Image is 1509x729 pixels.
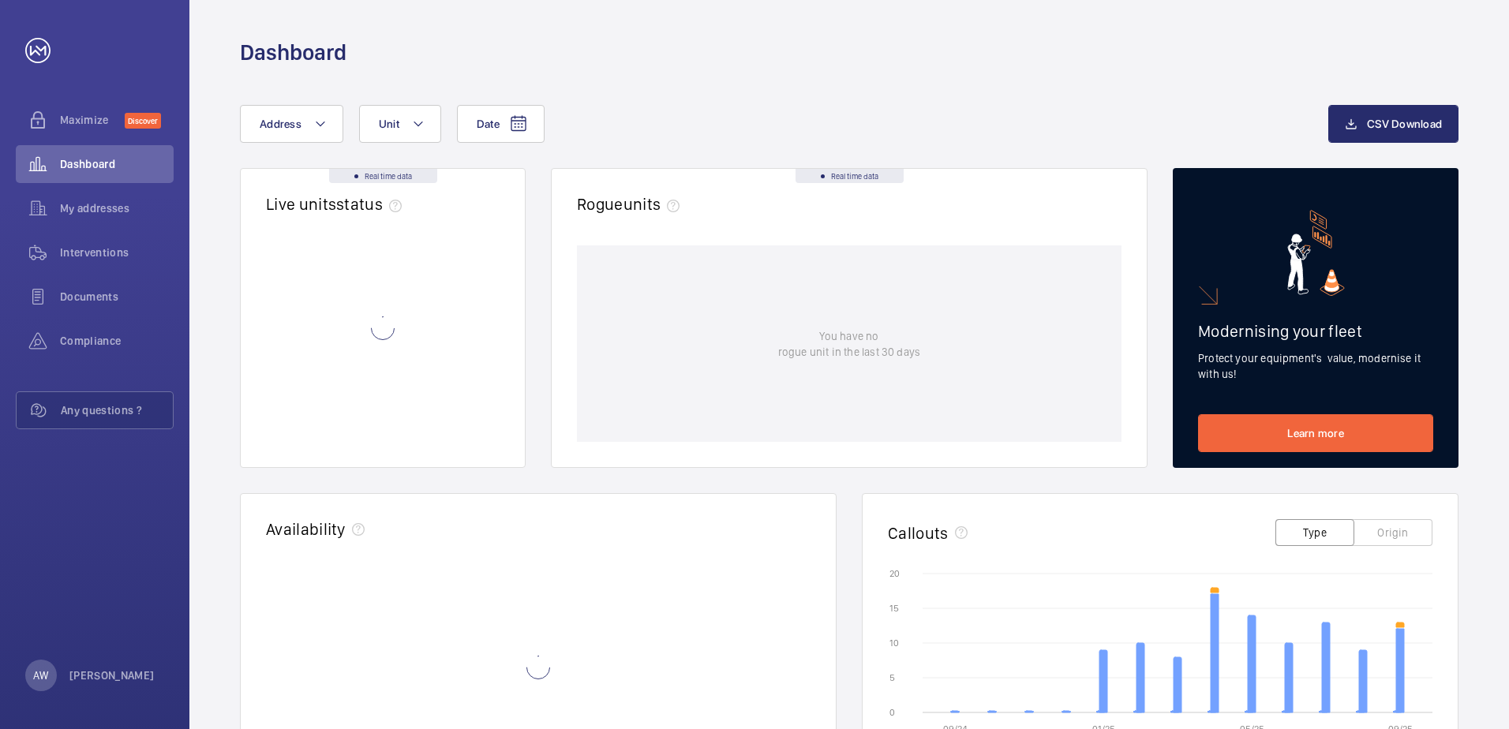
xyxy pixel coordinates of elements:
[1198,414,1433,452] a: Learn more
[577,194,686,214] h2: Rogue
[778,328,920,360] p: You have no rogue unit in the last 30 days
[1354,519,1432,546] button: Origin
[623,194,687,214] span: units
[1287,210,1345,296] img: marketing-card.svg
[125,113,161,129] span: Discover
[60,289,174,305] span: Documents
[336,194,408,214] span: status
[60,245,174,260] span: Interventions
[69,667,155,683] p: [PERSON_NAME]
[477,118,500,130] span: Date
[1367,118,1442,130] span: CSV Download
[33,667,48,683] p: AW
[240,105,343,143] button: Address
[379,118,399,130] span: Unit
[889,672,895,683] text: 5
[889,637,899,649] text: 10
[60,112,125,128] span: Maximize
[889,707,895,718] text: 0
[260,118,301,130] span: Address
[240,38,346,67] h1: Dashboard
[796,169,904,183] div: Real time data
[60,200,174,216] span: My addresses
[457,105,545,143] button: Date
[359,105,441,143] button: Unit
[1198,321,1433,341] h2: Modernising your fleet
[888,523,949,543] h2: Callouts
[60,156,174,172] span: Dashboard
[266,194,408,214] h2: Live units
[61,402,173,418] span: Any questions ?
[266,519,346,539] h2: Availability
[329,169,437,183] div: Real time data
[60,333,174,349] span: Compliance
[1198,350,1433,382] p: Protect your equipment's value, modernise it with us!
[1328,105,1458,143] button: CSV Download
[1275,519,1354,546] button: Type
[889,603,899,614] text: 15
[889,568,900,579] text: 20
